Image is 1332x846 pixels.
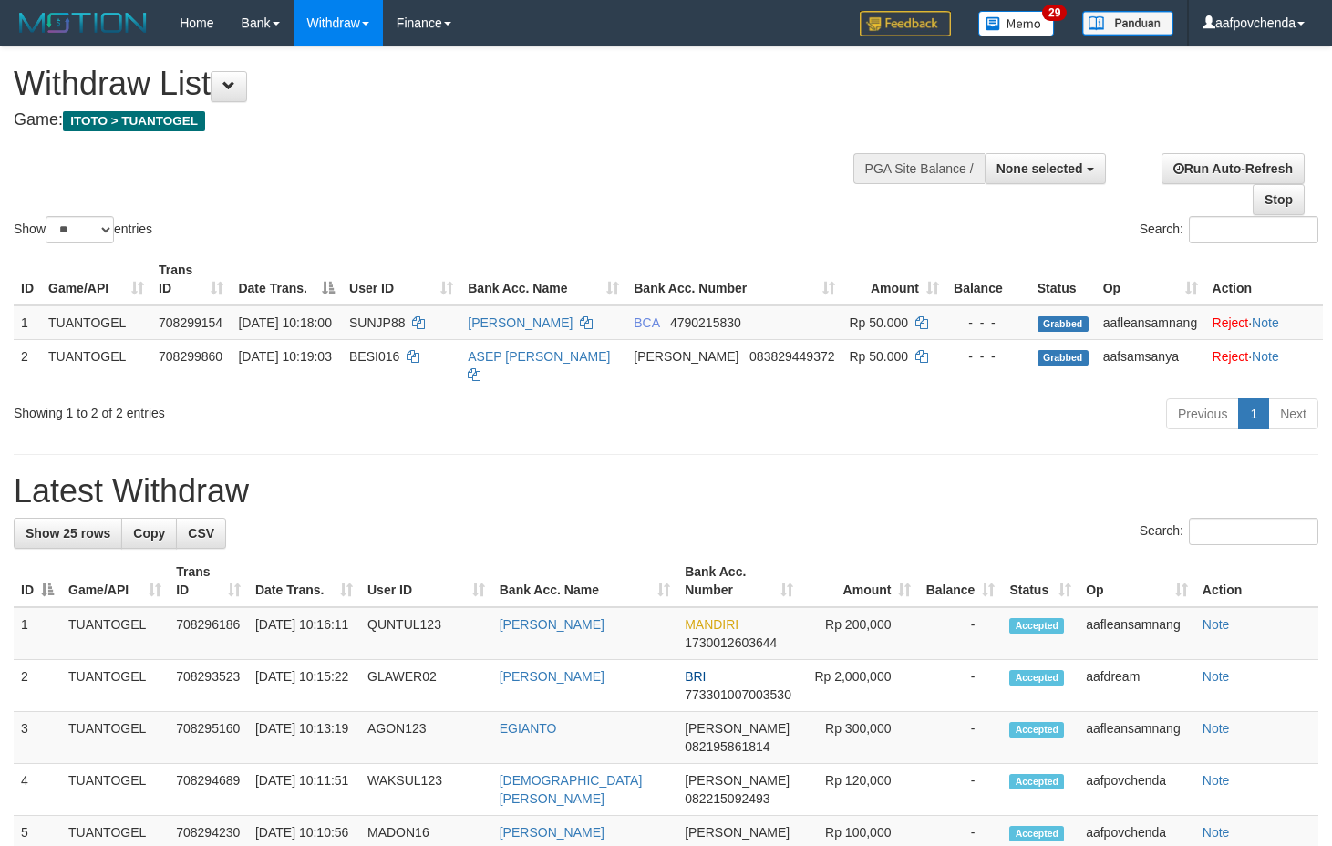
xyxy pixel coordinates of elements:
div: Showing 1 to 2 of 2 entries [14,397,542,422]
td: Rp 2,000,000 [800,660,918,712]
a: Stop [1253,184,1305,215]
span: Rp 50.000 [850,349,909,364]
td: - [918,607,1002,660]
td: aafsamsanya [1096,339,1205,391]
span: Grabbed [1038,350,1089,366]
td: GLAWER02 [360,660,492,712]
div: - - - [954,314,1023,332]
td: aafleansamnang [1079,607,1195,660]
span: MANDIRI [685,617,738,632]
img: panduan.png [1082,11,1173,36]
span: 708299860 [159,349,222,364]
img: MOTION_logo.png [14,9,152,36]
a: Note [1203,825,1230,840]
td: TUANTOGEL [61,660,169,712]
span: Accepted [1009,670,1064,686]
button: None selected [985,153,1106,184]
td: WAKSUL123 [360,764,492,816]
td: QUNTUL123 [360,607,492,660]
td: 3 [14,712,61,764]
td: aafdream [1079,660,1195,712]
th: Trans ID: activate to sort column ascending [169,555,248,607]
span: Grabbed [1038,316,1089,332]
td: 1 [14,607,61,660]
th: Date Trans.: activate to sort column ascending [248,555,360,607]
span: Accepted [1009,826,1064,841]
th: ID: activate to sort column descending [14,555,61,607]
th: Amount: activate to sort column ascending [842,253,946,305]
a: Run Auto-Refresh [1162,153,1305,184]
a: Previous [1166,398,1239,429]
a: Show 25 rows [14,518,122,549]
td: 708294689 [169,764,248,816]
td: · [1205,305,1323,340]
td: [DATE] 10:11:51 [248,764,360,816]
div: PGA Site Balance / [853,153,985,184]
th: Op: activate to sort column ascending [1096,253,1205,305]
div: - - - [954,347,1023,366]
span: Copy 082195861814 to clipboard [685,739,769,754]
span: Accepted [1009,618,1064,634]
th: Bank Acc. Name: activate to sort column ascending [460,253,626,305]
td: aafpovchenda [1079,764,1195,816]
a: Note [1203,773,1230,788]
td: 708295160 [169,712,248,764]
th: Date Trans.: activate to sort column descending [231,253,342,305]
td: 2 [14,660,61,712]
span: Copy 1730012603644 to clipboard [685,635,777,650]
td: TUANTOGEL [41,305,151,340]
span: Rp 50.000 [850,315,909,330]
a: Note [1203,721,1230,736]
span: Copy 773301007003530 to clipboard [685,687,791,702]
span: Copy 083829449372 to clipboard [749,349,834,364]
th: ID [14,253,41,305]
span: Show 25 rows [26,526,110,541]
td: 1 [14,305,41,340]
a: CSV [176,518,226,549]
span: BESI016 [349,349,399,364]
td: Rp 120,000 [800,764,918,816]
img: Button%20Memo.svg [978,11,1055,36]
td: · [1205,339,1323,391]
span: 708299154 [159,315,222,330]
span: BCA [634,315,659,330]
td: [DATE] 10:16:11 [248,607,360,660]
th: Op: activate to sort column ascending [1079,555,1195,607]
label: Search: [1140,518,1318,545]
span: Accepted [1009,722,1064,738]
a: EGIANTO [500,721,557,736]
a: [DEMOGRAPHIC_DATA][PERSON_NAME] [500,773,643,806]
input: Search: [1189,216,1318,243]
th: Game/API: activate to sort column ascending [61,555,169,607]
span: [PERSON_NAME] [685,773,790,788]
span: [PERSON_NAME] [685,721,790,736]
td: 4 [14,764,61,816]
span: [DATE] 10:18:00 [238,315,331,330]
a: Reject [1213,315,1249,330]
span: Accepted [1009,774,1064,789]
td: 708296186 [169,607,248,660]
label: Show entries [14,216,152,243]
span: ITOTO > TUANTOGEL [63,111,205,131]
a: Note [1203,669,1230,684]
span: None selected [996,161,1083,176]
td: - [918,712,1002,764]
input: Search: [1189,518,1318,545]
th: Status: activate to sort column ascending [1002,555,1079,607]
a: Note [1252,315,1279,330]
a: [PERSON_NAME] [500,617,604,632]
td: 2 [14,339,41,391]
td: 708293523 [169,660,248,712]
h4: Game: [14,111,870,129]
td: aafleansamnang [1079,712,1195,764]
th: Bank Acc. Number: activate to sort column ascending [677,555,800,607]
a: [PERSON_NAME] [468,315,573,330]
th: User ID: activate to sort column ascending [360,555,492,607]
td: Rp 300,000 [800,712,918,764]
img: Feedback.jpg [860,11,951,36]
td: - [918,764,1002,816]
a: Next [1268,398,1318,429]
th: Trans ID: activate to sort column ascending [151,253,231,305]
h1: Withdraw List [14,66,870,102]
th: Balance: activate to sort column ascending [918,555,1002,607]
